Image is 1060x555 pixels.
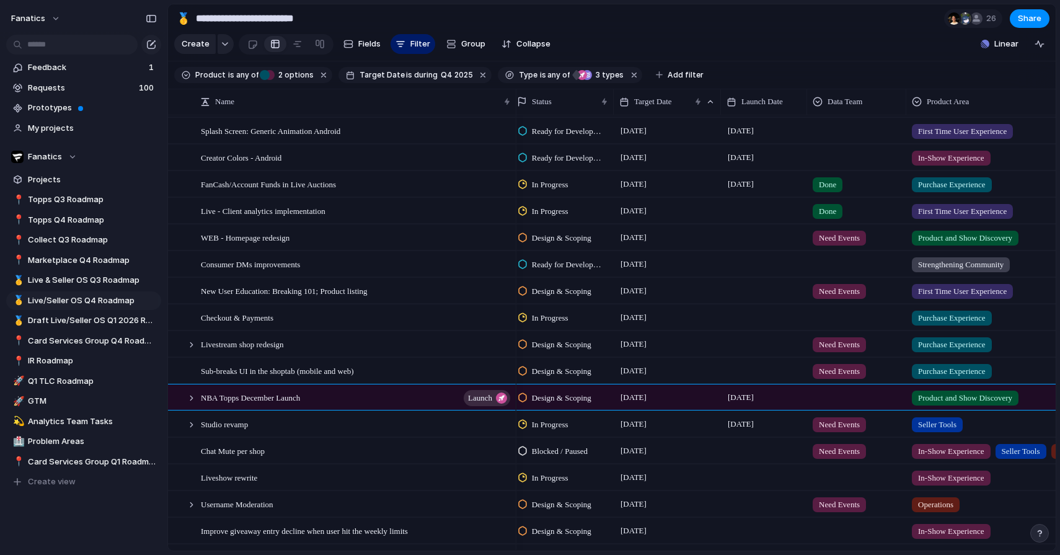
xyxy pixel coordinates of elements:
span: Collapse [516,38,550,50]
span: any of [234,69,258,81]
span: Q4 2025 [441,69,473,81]
span: [DATE] [725,417,757,432]
div: 📍 [13,354,22,368]
span: 3 [592,70,602,79]
div: 📍 [13,334,22,348]
span: options [275,69,314,81]
span: any of [546,69,570,81]
span: Add filter [668,69,704,81]
span: Design & Scoping [532,232,591,244]
span: fanatics [11,12,45,25]
span: Live/Seller OS Q4 Roadmap [28,295,157,307]
span: Name [215,95,234,108]
span: NBA Topps December Launch [201,390,300,404]
span: Creator Colors - Android [201,150,281,164]
span: In-Show Experience [918,445,984,458]
span: Purchase Experience [918,365,986,378]
button: 📍 [11,214,24,226]
button: Create view [6,473,161,491]
span: Ready for Development [532,152,603,164]
a: 🚀GTM [6,392,161,411]
span: Need Events [819,365,860,378]
div: 🚀 [13,374,22,388]
div: 📍 [13,253,22,267]
span: [DATE] [617,230,650,245]
div: 🥇Live/Seller OS Q4 Roadmap [6,291,161,310]
span: Q1 TLC Roadmap [28,375,157,388]
span: Blocked / Paused [532,445,588,458]
span: First Time User Experience [918,285,1007,298]
div: 💫 [13,414,22,428]
span: [DATE] [617,150,650,165]
button: isany of [537,68,573,82]
span: In Progress [532,179,568,191]
span: WEB - Homepage redesign [201,230,289,244]
div: 📍 [13,455,22,469]
span: Feedback [28,61,145,74]
span: [DATE] [725,123,757,138]
span: 26 [986,12,1000,25]
a: 📍Marketplace Q4 Roadmap [6,251,161,270]
span: Analytics Team Tasks [28,415,157,428]
button: fanatics [6,9,67,29]
div: 🥇 [177,10,190,27]
button: 📍 [11,456,24,468]
span: [DATE] [617,363,650,378]
span: [DATE] [617,337,650,352]
span: Ready for Development [532,259,603,271]
div: 🥇 [13,314,22,328]
a: 💫Analytics Team Tasks [6,412,161,431]
div: 📍IR Roadmap [6,352,161,370]
a: 📍Topps Q4 Roadmap [6,211,161,229]
a: 🚀Q1 TLC Roadmap [6,372,161,391]
button: Filter [391,34,435,54]
span: [DATE] [617,177,650,192]
button: Fanatics [6,148,161,166]
span: New User Education: Breaking 101; Product listing [201,283,368,298]
div: 🥇Live & Seller OS Q3 Roadmap [6,271,161,290]
span: Card Services Group Q1 Roadmap [28,456,157,468]
button: launch [464,390,510,406]
button: Linear [976,35,1023,53]
span: Prototypes [28,102,157,114]
span: [DATE] [617,123,650,138]
span: [DATE] [617,257,650,272]
span: [DATE] [617,523,650,538]
span: Fields [358,38,381,50]
span: Strengthening Community [918,259,1004,271]
span: [DATE] [725,177,757,192]
span: First Time User Experience [918,125,1007,138]
span: Draft Live/Seller OS Q1 2026 Roadmap [28,314,157,327]
span: Chat Mute per shop [201,443,265,458]
span: Filter [410,38,430,50]
span: Splash Screen: Generic Animation Android [201,123,340,138]
a: Feedback1 [6,58,161,77]
div: 📍Topps Q3 Roadmap [6,190,161,209]
span: [DATE] [617,497,650,512]
span: Create [182,38,210,50]
span: Linear [994,38,1018,50]
span: launch [468,389,492,407]
span: [DATE] [617,203,650,218]
div: 🏥Problem Areas [6,432,161,451]
a: Prototypes [6,99,161,117]
span: Launch Date [741,95,783,108]
button: Share [1010,9,1049,28]
span: Marketplace Q4 Roadmap [28,254,157,267]
span: In Progress [532,205,568,218]
span: Design & Scoping [532,365,591,378]
span: Card Services Group Q4 Roadmap [28,335,157,347]
button: 🥇 [11,274,24,286]
span: Product Area [927,95,969,108]
button: 🥇 [11,295,24,307]
button: 📍 [11,335,24,347]
span: Fanatics [28,151,62,163]
a: 🥇Draft Live/Seller OS Q1 2026 Roadmap [6,311,161,330]
span: Design & Scoping [532,499,591,511]
div: 🏥 [13,435,22,449]
span: Purchase Experience [918,312,986,324]
a: Requests100 [6,79,161,97]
